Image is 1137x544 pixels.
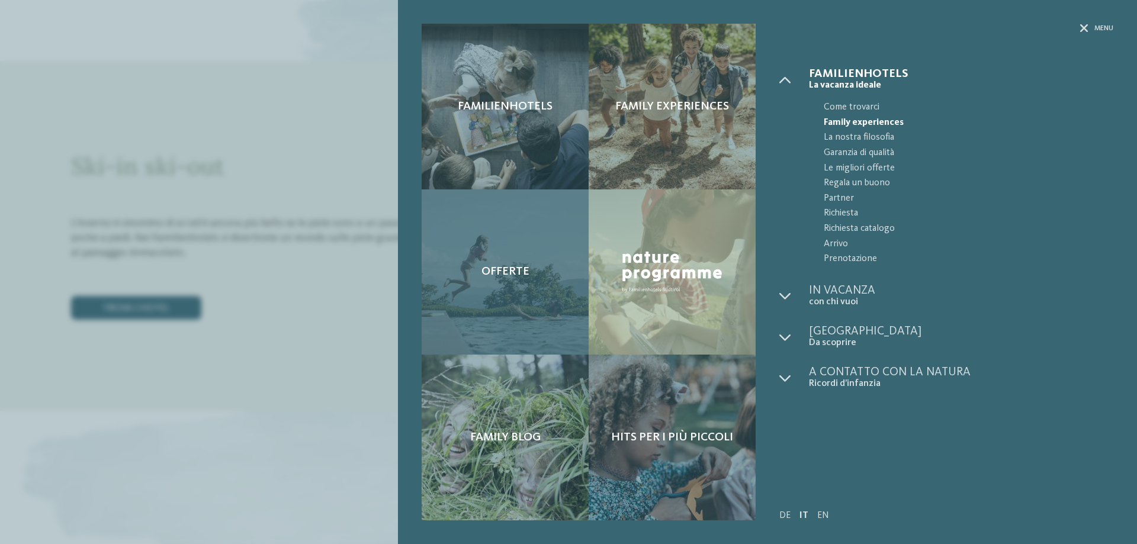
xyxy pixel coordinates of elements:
[809,221,1113,237] a: Richiesta catalogo
[589,24,756,189] a: Quale family experience volete vivere? Family experiences
[809,176,1113,191] a: Regala un buono
[824,115,1113,131] span: Family experiences
[809,366,1113,390] a: A contatto con la natura Ricordi d’infanzia
[422,24,589,189] a: Quale family experience volete vivere? Familienhotels
[589,189,756,355] a: Quale family experience volete vivere? Nature Programme
[809,285,1113,308] a: In vacanza con chi vuoi
[809,378,1113,390] span: Ricordi d’infanzia
[809,146,1113,161] a: Garanzia di qualità
[824,252,1113,267] span: Prenotazione
[809,237,1113,252] a: Arrivo
[809,337,1113,349] span: Da scoprire
[458,99,553,114] span: Familienhotels
[589,355,756,520] a: Quale family experience volete vivere? Hits per i più piccoli
[422,355,589,520] a: Quale family experience volete vivere? Family Blog
[809,130,1113,146] a: La nostra filosofia
[1094,24,1113,34] span: Menu
[615,99,729,114] span: Family experiences
[824,130,1113,146] span: La nostra filosofia
[809,191,1113,207] a: Partner
[809,161,1113,176] a: Le migliori offerte
[809,68,1113,91] a: Familienhotels La vacanza ideale
[817,511,829,520] a: EN
[779,511,791,520] a: DE
[824,176,1113,191] span: Regala un buono
[824,100,1113,115] span: Come trovarci
[809,100,1113,115] a: Come trovarci
[809,68,1113,80] span: Familienhotels
[611,430,733,445] span: Hits per i più piccoli
[824,191,1113,207] span: Partner
[824,146,1113,161] span: Garanzia di qualità
[824,221,1113,237] span: Richiesta catalogo
[809,326,1113,337] span: [GEOGRAPHIC_DATA]
[809,115,1113,131] a: Family experiences
[809,297,1113,308] span: con chi vuoi
[809,326,1113,349] a: [GEOGRAPHIC_DATA] Da scoprire
[809,206,1113,221] a: Richiesta
[809,366,1113,378] span: A contatto con la natura
[470,430,541,445] span: Family Blog
[809,252,1113,267] a: Prenotazione
[799,511,808,520] a: IT
[824,161,1113,176] span: Le migliori offerte
[618,247,726,296] img: Nature Programme
[809,285,1113,297] span: In vacanza
[422,189,589,355] a: Quale family experience volete vivere? Offerte
[824,237,1113,252] span: Arrivo
[481,265,529,279] span: Offerte
[824,206,1113,221] span: Richiesta
[809,80,1113,91] span: La vacanza ideale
